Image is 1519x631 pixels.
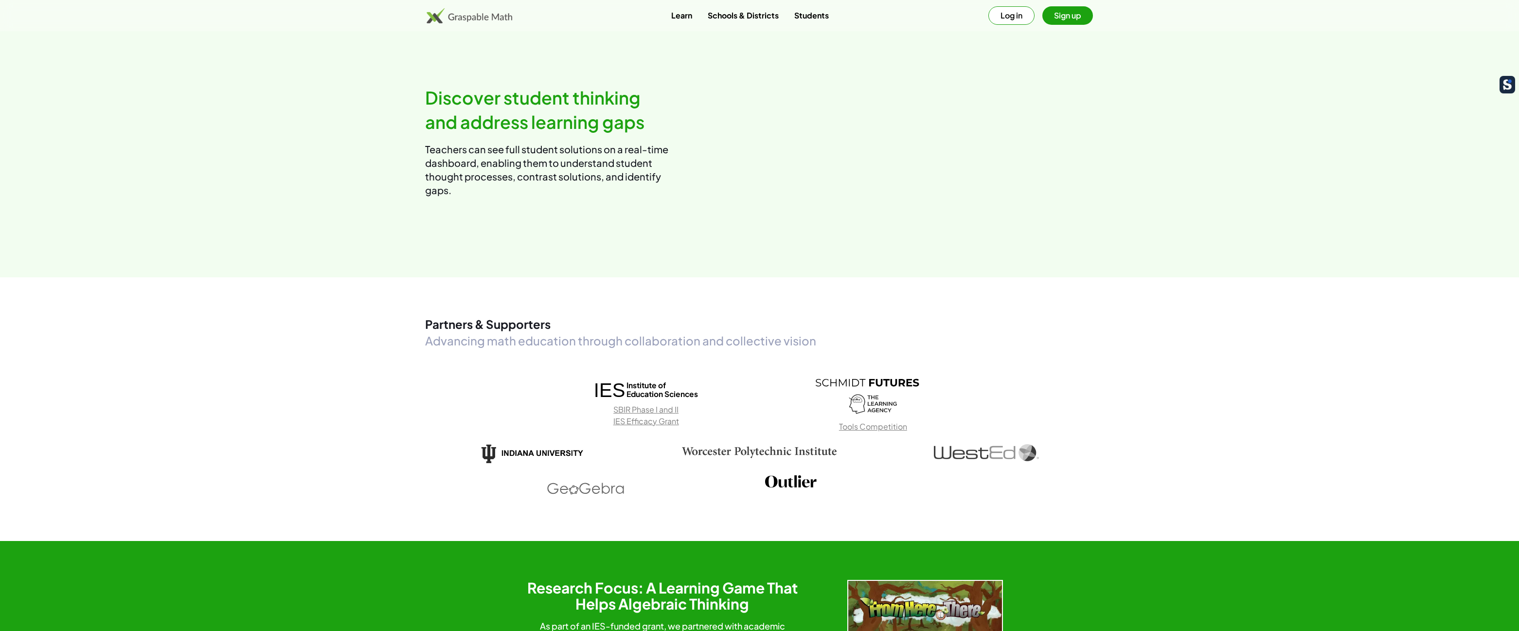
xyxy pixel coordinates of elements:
[613,404,679,415] a: SBIR Phase I and II
[815,375,919,390] a: Schmidt Futures logo
[425,143,668,197] p: Teachers can see full student solutions on a real-time dashboard, enabling them to understand stu...
[988,6,1035,25] button: Log in
[425,316,1094,333] h2: Partners & Supporters
[538,475,754,502] a: GeoGebra logo
[849,390,897,419] img: TheLearningAgency_Logo-CaPOvX6r.png
[879,444,1094,461] img: wested-logo-8DjF7iYo.png
[425,333,1094,349] h3: Advancing math education through collaboration and collective vision
[626,381,698,397] span: Institute of Education Sciences
[594,375,698,404] a: IESInstitute ofEducation Sciences
[786,6,837,24] a: Students
[517,580,808,613] h2: Research Focus: A Learning Game That Helps Algebraic Thinking
[613,416,679,426] a: IES Efficacy Grant
[765,475,981,487] a: Outlier logo
[594,379,625,402] span: IES
[663,6,700,24] a: Learn
[1042,6,1093,25] button: Sign up
[652,444,867,459] img: WPI-logo-m24E2aor.png
[700,6,786,24] a: Schools & Districts
[839,421,907,432] a: Tools Competition
[425,444,641,464] img: IU-logo-CNEf0zbj.png
[425,86,668,135] h2: Discover student thinking and address learning gaps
